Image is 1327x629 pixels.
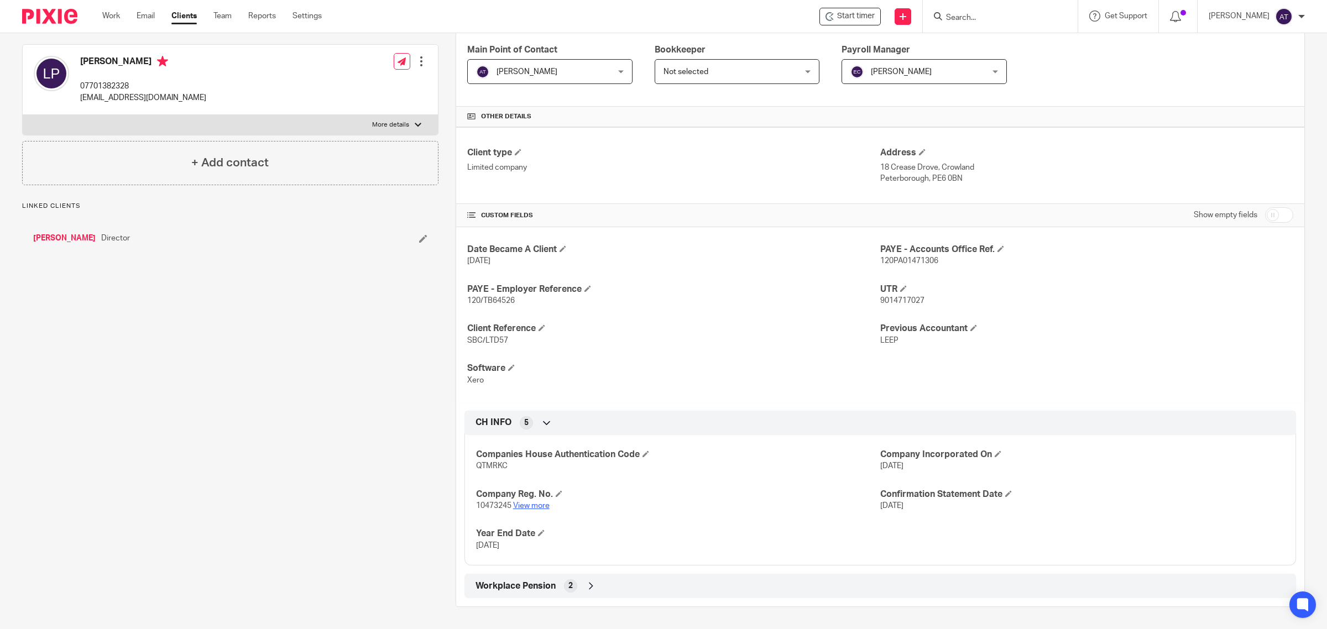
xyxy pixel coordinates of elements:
span: QTMRKC [476,462,508,470]
a: Clients [171,11,197,22]
a: Reports [248,11,276,22]
span: CH INFO [476,417,511,428]
span: [PERSON_NAME] [871,68,932,76]
span: Main Point of Contact [467,45,557,54]
span: Xero [467,376,484,384]
span: Bookkeeper [655,45,706,54]
p: Peterborough, PE6 0BN [880,173,1293,184]
a: [PERSON_NAME] [33,233,96,244]
h4: Client Reference [467,323,880,334]
p: More details [372,120,409,129]
input: Search [945,13,1044,23]
h4: UTR [880,284,1293,295]
span: [PERSON_NAME] [497,68,557,76]
span: 10473245 [476,502,511,510]
h4: Confirmation Statement Date [880,489,1284,500]
a: View more [513,502,550,510]
i: Primary [157,56,168,67]
p: Limited company [467,162,880,173]
div: So Brand Creative Limited [819,8,881,25]
span: Workplace Pension [476,580,556,592]
span: Other details [481,112,531,121]
a: Settings [292,11,322,22]
h4: Previous Accountant [880,323,1293,334]
span: [DATE] [880,502,903,510]
span: 9014717027 [880,297,924,305]
span: [DATE] [880,462,903,470]
h4: Software [467,363,880,374]
a: Work [102,11,120,22]
span: [DATE] [476,542,499,549]
span: Start timer [837,11,875,22]
img: Pixie [22,9,77,24]
span: 2 [568,580,573,591]
p: [EMAIL_ADDRESS][DOMAIN_NAME] [80,92,206,103]
span: LEEP [880,337,898,344]
h4: Address [880,147,1293,159]
img: svg%3E [1275,8,1293,25]
span: SBC/LTD57 [467,337,508,344]
h4: + Add contact [191,154,269,171]
h4: Date Became A Client [467,244,880,255]
span: Not selected [663,68,708,76]
h4: PAYE - Accounts Office Ref. [880,244,1293,255]
p: Linked clients [22,202,438,211]
span: [DATE] [467,257,490,265]
h4: Client type [467,147,880,159]
span: Director [101,233,130,244]
h4: CUSTOM FIELDS [467,211,880,220]
label: Show empty fields [1194,209,1257,221]
span: 120/TB64526 [467,297,515,305]
span: 120PA01471306 [880,257,938,265]
p: 18 Crease Drove, Crowland [880,162,1293,173]
span: Payroll Manager [842,45,910,54]
p: 07701382328 [80,81,206,92]
h4: Company Reg. No. [476,489,880,500]
span: Get Support [1105,12,1147,20]
img: svg%3E [476,65,489,78]
h4: Companies House Authentication Code [476,449,880,460]
p: [PERSON_NAME] [1209,11,1269,22]
h4: Year End Date [476,528,880,539]
span: 5 [524,417,529,428]
h4: [PERSON_NAME] [80,56,206,70]
a: Team [213,11,232,22]
h4: Company Incorporated On [880,449,1284,460]
a: Email [137,11,155,22]
img: svg%3E [34,56,69,91]
h4: PAYE - Employer Reference [467,284,880,295]
img: svg%3E [850,65,864,78]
